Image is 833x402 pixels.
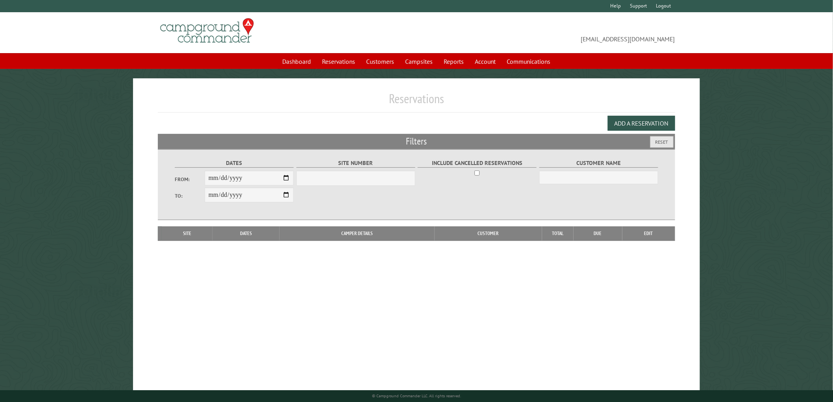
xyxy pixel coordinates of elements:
th: Due [574,226,622,241]
span: [EMAIL_ADDRESS][DOMAIN_NAME] [416,22,675,44]
a: Customers [362,54,399,69]
th: Camper Details [280,226,435,241]
h1: Reservations [158,91,675,113]
a: Campsites [401,54,438,69]
label: From: [175,176,205,183]
th: Customer [435,226,542,241]
label: Dates [175,159,294,168]
small: © Campground Commander LLC. All rights reserved. [372,393,461,398]
a: Account [470,54,501,69]
button: Add a Reservation [608,116,675,131]
th: Total [542,226,574,241]
th: Dates [213,226,279,241]
h2: Filters [158,134,675,149]
img: Campground Commander [158,15,256,46]
label: Site Number [296,159,415,168]
label: To: [175,192,205,200]
th: Site [162,226,213,241]
th: Edit [622,226,675,241]
a: Reservations [318,54,360,69]
label: Include Cancelled Reservations [418,159,537,168]
button: Reset [650,136,674,148]
a: Reports [439,54,469,69]
label: Customer Name [539,159,658,168]
a: Dashboard [278,54,316,69]
a: Communications [502,54,555,69]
